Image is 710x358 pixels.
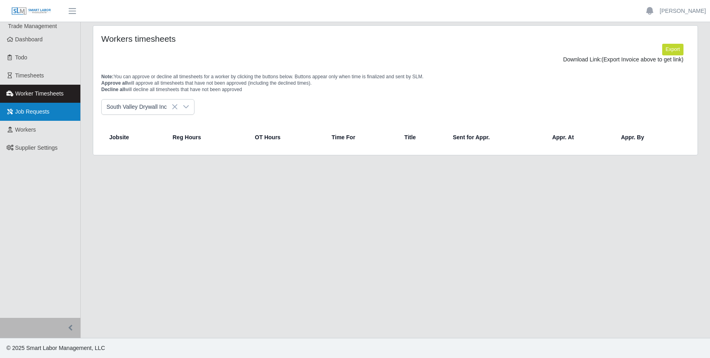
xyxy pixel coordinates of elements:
[166,128,248,147] th: Reg Hours
[446,128,546,147] th: Sent for Appr.
[101,73,690,93] p: You can approve or decline all timesheets for a worker by clicking the buttons below. Buttons app...
[101,87,125,92] span: Decline all
[101,74,114,79] span: Note:
[11,7,51,16] img: SLM Logo
[15,108,50,115] span: Job Requests
[662,44,683,55] button: Export
[660,7,706,15] a: [PERSON_NAME]
[15,72,44,79] span: Timesheets
[102,100,178,114] span: South Valley Drywall Inc
[107,55,683,64] div: Download Link:
[104,128,166,147] th: Jobsite
[614,128,686,147] th: Appr. By
[546,128,614,147] th: Appr. At
[15,90,63,97] span: Worker Timesheets
[398,128,446,147] th: Title
[101,34,340,44] h4: Workers timesheets
[15,54,27,61] span: Todo
[6,345,105,351] span: © 2025 Smart Labor Management, LLC
[15,144,58,151] span: Supplier Settings
[325,128,398,147] th: Time For
[101,80,127,86] span: Approve all
[602,56,683,63] span: (Export Invoice above to get link)
[15,36,43,43] span: Dashboard
[8,23,57,29] span: Trade Management
[248,128,325,147] th: OT Hours
[15,126,36,133] span: Workers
